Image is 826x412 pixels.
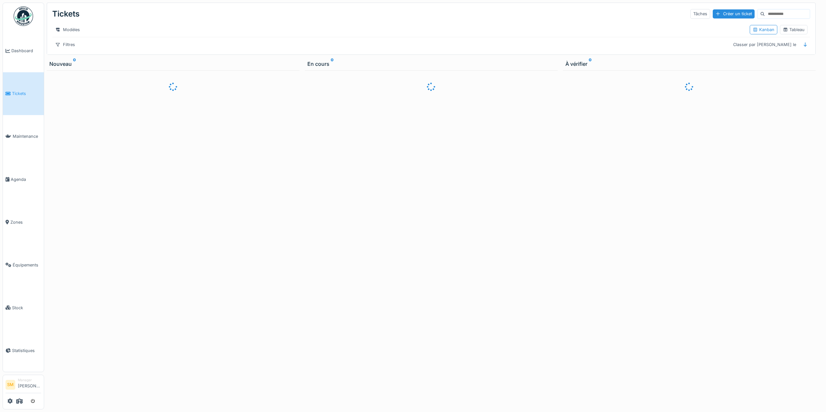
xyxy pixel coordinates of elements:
[11,48,41,54] span: Dashboard
[12,347,41,354] span: Statistiques
[730,40,799,49] div: Classer par [PERSON_NAME] le
[11,176,41,182] span: Agenda
[3,29,44,72] a: Dashboard
[10,219,41,225] span: Zones
[690,9,710,18] div: Tâches
[3,286,44,329] a: Stock
[13,262,41,268] span: Équipements
[783,27,805,33] div: Tableau
[52,25,83,34] div: Modèles
[713,9,755,18] div: Créer un ticket
[331,60,334,68] sup: 0
[3,329,44,372] a: Statistiques
[3,158,44,201] a: Agenda
[18,378,41,392] li: [PERSON_NAME]
[753,27,774,33] div: Kanban
[12,305,41,311] span: Stock
[52,40,78,49] div: Filtres
[3,201,44,243] a: Zones
[49,60,297,68] div: Nouveau
[18,378,41,383] div: Manager
[73,60,76,68] sup: 0
[3,243,44,286] a: Équipements
[12,90,41,97] span: Tickets
[3,72,44,115] a: Tickets
[589,60,592,68] sup: 0
[307,60,555,68] div: En cours
[6,380,15,390] li: SM
[565,60,813,68] div: À vérifier
[14,6,33,26] img: Badge_color-CXgf-gQk.svg
[13,133,41,139] span: Maintenance
[3,115,44,158] a: Maintenance
[52,6,80,22] div: Tickets
[6,378,41,393] a: SM Manager[PERSON_NAME]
